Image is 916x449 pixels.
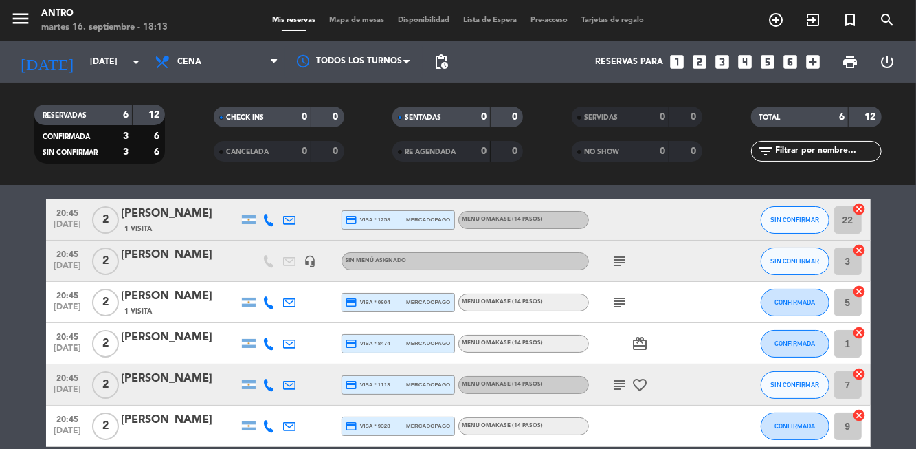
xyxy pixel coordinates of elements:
span: RESERVAR MESA [757,8,794,32]
div: [PERSON_NAME] [122,287,238,305]
button: CONFIRMADA [761,289,829,316]
button: CONFIRMADA [761,413,829,440]
span: [DATE] [51,220,85,236]
span: [DATE] [51,261,85,277]
span: MENU OMAKASE (14 PASOS) [462,340,544,346]
i: power_settings_new [879,54,895,70]
i: looks_6 [781,53,799,71]
button: SIN CONFIRMAR [761,248,829,275]
span: Pre-acceso [524,17,574,24]
span: SIN CONFIRMAR [770,381,819,388]
span: mercadopago [406,215,450,224]
i: exit_to_app [805,12,821,28]
span: visa * 9328 [346,420,390,432]
i: cancel [853,243,867,257]
strong: 0 [302,112,307,122]
i: add_box [804,53,822,71]
i: [DATE] [10,47,83,77]
span: Reservas para [595,57,663,67]
span: visa * 1113 [346,379,390,391]
span: SIN CONFIRMAR [770,257,819,265]
i: search [879,12,895,28]
strong: 6 [154,147,162,157]
span: CONFIRMADA [774,340,815,347]
span: Mis reservas [265,17,322,24]
div: [PERSON_NAME] [122,411,238,429]
i: looks_3 [713,53,731,71]
span: RESERVADAS [43,112,87,119]
div: [PERSON_NAME] [122,370,238,388]
span: print [842,54,858,70]
span: 20:45 [51,287,85,303]
i: cancel [853,408,867,422]
div: LOG OUT [869,41,906,83]
strong: 12 [148,110,162,120]
span: Lista de Espera [456,17,524,24]
strong: 0 [691,146,700,156]
div: ANTRO [41,7,168,21]
span: [DATE] [51,344,85,360]
i: looks_5 [759,53,777,71]
span: MENU OMAKASE (14 PASOS) [462,217,544,222]
span: SIN CONFIRMAR [43,149,98,156]
strong: 0 [512,146,520,156]
span: RE AGENDADA [405,149,456,155]
span: visa * 8474 [346,338,390,350]
span: Tarjetas de regalo [574,17,651,24]
i: subject [612,377,628,393]
strong: 3 [123,131,129,141]
span: 1 Visita [125,223,153,234]
span: 2 [92,330,119,358]
strong: 6 [123,110,129,120]
i: subject [612,294,628,311]
span: 20:45 [51,245,85,261]
i: credit_card [346,379,358,391]
span: SENTADAS [405,114,441,121]
i: menu [10,8,31,29]
strong: 0 [512,112,520,122]
i: credit_card [346,214,358,226]
strong: 6 [154,131,162,141]
span: NO SHOW [584,149,619,155]
span: 2 [92,413,119,440]
span: Mapa de mesas [322,17,391,24]
strong: 0 [660,112,665,122]
i: favorite_border [632,377,649,393]
i: credit_card [346,420,358,432]
span: mercadopago [406,298,450,307]
span: BUSCAR [869,8,906,32]
i: looks_4 [736,53,754,71]
button: SIN CONFIRMAR [761,371,829,399]
button: menu [10,8,31,34]
span: SIN CONFIRMAR [770,216,819,223]
strong: 6 [839,112,845,122]
strong: 0 [691,112,700,122]
span: 2 [92,289,119,316]
span: CONFIRMADA [43,133,90,140]
button: SIN CONFIRMAR [761,206,829,234]
strong: 0 [481,146,487,156]
span: 1 Visita [125,306,153,317]
span: MENU OMAKASE (14 PASOS) [462,299,544,305]
span: CANCELADA [226,149,269,155]
i: turned_in_not [842,12,858,28]
i: filter_list [758,143,774,160]
i: looks_one [668,53,686,71]
i: cancel [853,326,867,340]
i: credit_card [346,338,358,350]
strong: 0 [481,112,487,122]
i: cancel [853,367,867,381]
i: cancel [853,202,867,216]
span: [DATE] [51,385,85,401]
span: 20:45 [51,410,85,426]
span: CONFIRMADA [774,298,815,306]
span: Sin menú asignado [346,258,407,263]
i: subject [612,253,628,270]
span: 20:45 [51,204,85,220]
span: MENU OMAKASE (14 PASOS) [462,423,544,428]
span: Cena [177,57,201,67]
div: [PERSON_NAME] [122,329,238,347]
i: arrow_drop_down [128,54,144,70]
strong: 0 [302,146,307,156]
span: Disponibilidad [391,17,456,24]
